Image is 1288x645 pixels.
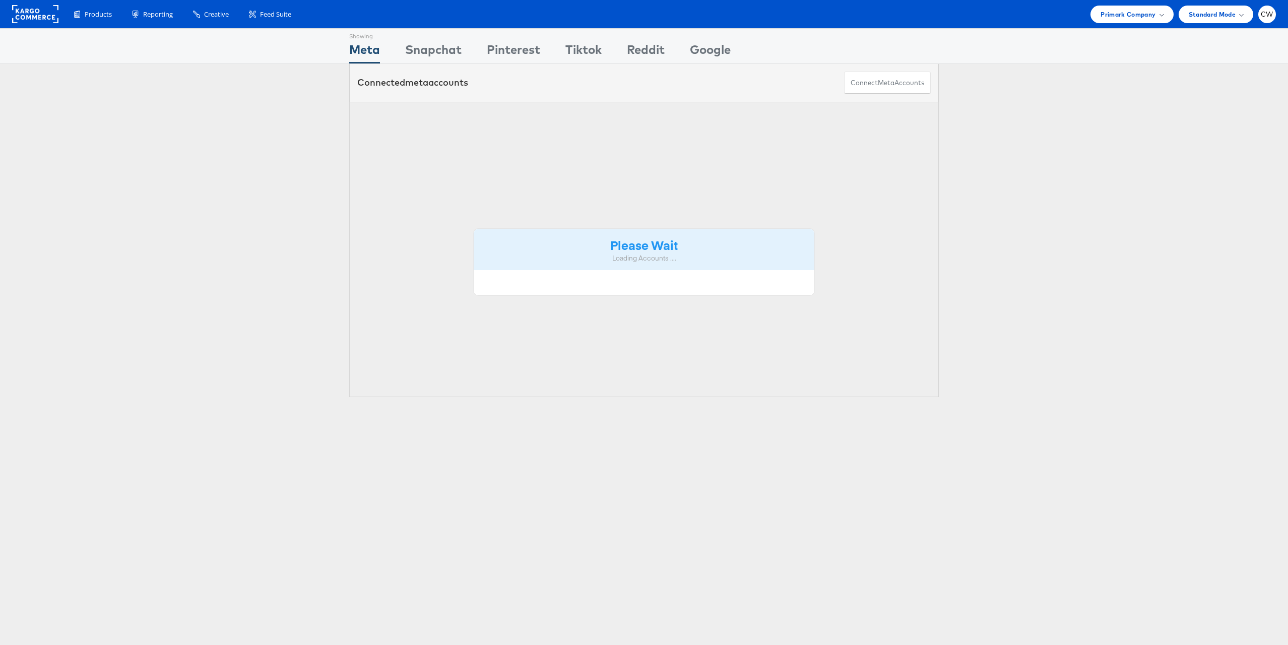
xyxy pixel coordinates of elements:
[405,77,428,88] span: meta
[204,10,229,19] span: Creative
[1189,9,1236,20] span: Standard Mode
[690,41,731,63] div: Google
[357,76,468,89] div: Connected accounts
[1101,9,1155,20] span: Primark Company
[565,41,602,63] div: Tiktok
[405,41,462,63] div: Snapchat
[349,41,380,63] div: Meta
[85,10,112,19] span: Products
[143,10,173,19] span: Reporting
[349,29,380,41] div: Showing
[627,41,665,63] div: Reddit
[878,78,894,88] span: meta
[260,10,291,19] span: Feed Suite
[1261,11,1273,18] span: CW
[487,41,540,63] div: Pinterest
[481,253,807,263] div: Loading Accounts ....
[844,72,931,94] button: ConnectmetaAccounts
[610,236,678,253] strong: Please Wait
